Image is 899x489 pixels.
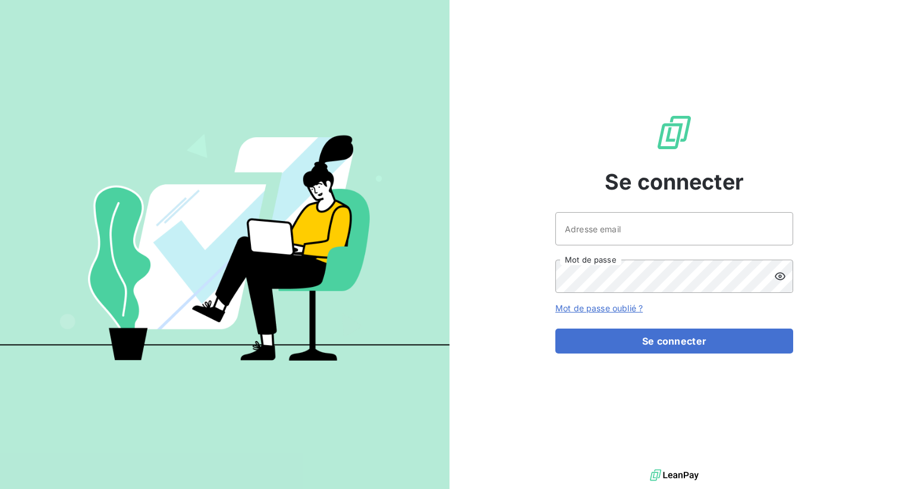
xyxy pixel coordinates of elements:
[650,466,699,484] img: logo
[555,212,793,245] input: placeholder
[555,303,643,313] a: Mot de passe oublié ?
[655,113,693,152] img: Logo LeanPay
[605,166,744,198] span: Se connecter
[555,329,793,354] button: Se connecter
